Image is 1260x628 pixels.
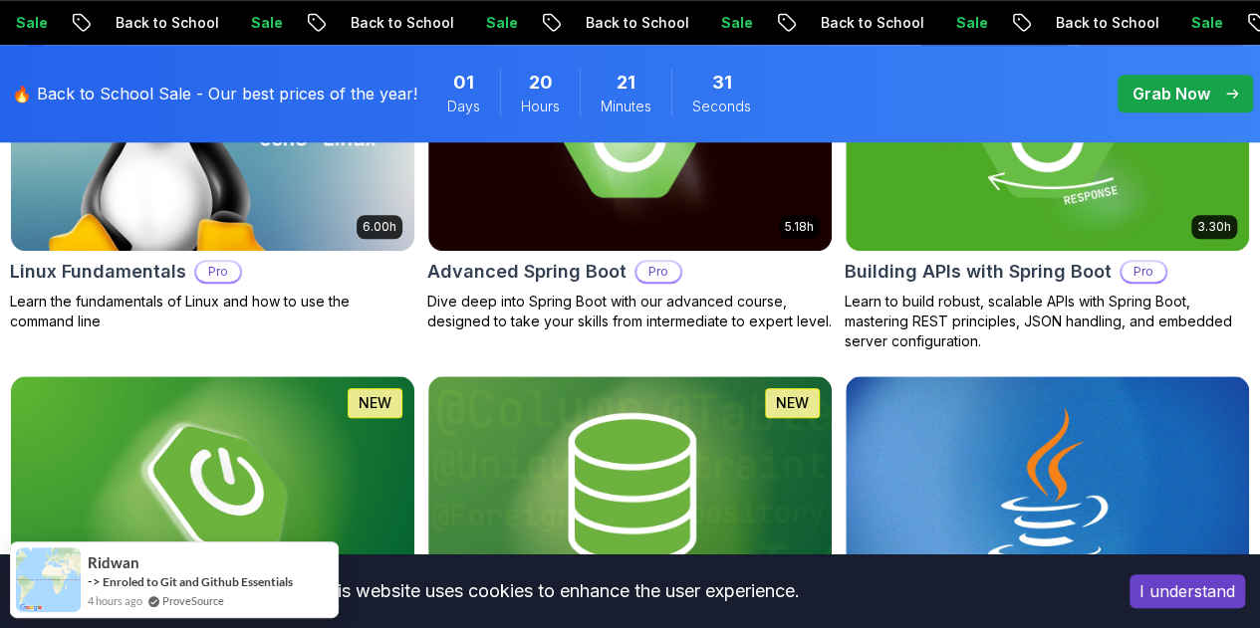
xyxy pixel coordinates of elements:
[162,592,224,609] a: ProveSource
[1133,82,1210,105] p: Grab Now
[785,219,814,235] p: 5.18h
[845,258,1112,286] h2: Building APIs with Spring Boot
[88,573,101,589] span: ->
[81,13,144,33] p: Sale
[1130,574,1245,608] button: Accept cookies
[786,13,850,33] p: Sale
[316,13,379,33] p: Sale
[617,69,635,97] span: 21 Minutes
[15,569,1100,613] div: This website uses cookies to enhance the user experience.
[10,258,186,286] h2: Linux Fundamentals
[845,24,1250,351] a: Building APIs with Spring Boot card3.30hBuilding APIs with Spring BootProLearn to build robust, s...
[427,24,833,331] a: Advanced Spring Boot card5.18hAdvanced Spring BootProDive deep into Spring Boot with our advanced...
[196,262,240,282] p: Pro
[180,13,316,33] p: Back to School
[529,69,553,97] span: 20 Hours
[885,13,1021,33] p: Back to School
[636,262,680,282] p: Pro
[415,13,551,33] p: Back to School
[103,574,293,589] a: Enroled to Git and Github Essentials
[12,82,417,105] p: 🔥 Back to School Sale - Our best prices of the year!
[427,292,833,331] p: Dive deep into Spring Boot with our advanced course, designed to take your skills from intermedia...
[846,376,1249,602] img: Java for Beginners card
[845,292,1250,351] p: Learn to build robust, scalable APIs with Spring Boot, mastering REST principles, JSON handling, ...
[551,13,615,33] p: Sale
[1021,13,1085,33] p: Sale
[363,219,396,235] p: 6.00h
[1121,13,1256,33] p: Back to School
[521,97,560,116] span: Hours
[11,376,414,602] img: Spring Boot for Beginners card
[88,592,142,609] span: 4 hours ago
[88,554,139,571] span: ridwan
[10,24,415,331] a: Linux Fundamentals card6.00hLinux FundamentalsProLearn the fundamentals of Linux and how to use t...
[427,258,627,286] h2: Advanced Spring Boot
[1122,262,1165,282] p: Pro
[447,97,480,116] span: Days
[453,69,474,97] span: 1 Days
[712,69,732,97] span: 31 Seconds
[10,292,415,331] p: Learn the fundamentals of Linux and how to use the command line
[428,376,832,602] img: Spring Data JPA card
[359,393,391,413] p: NEW
[692,97,751,116] span: Seconds
[776,393,809,413] p: NEW
[1197,219,1231,235] p: 3.30h
[650,13,786,33] p: Back to School
[16,547,81,612] img: provesource social proof notification image
[601,97,651,116] span: Minutes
